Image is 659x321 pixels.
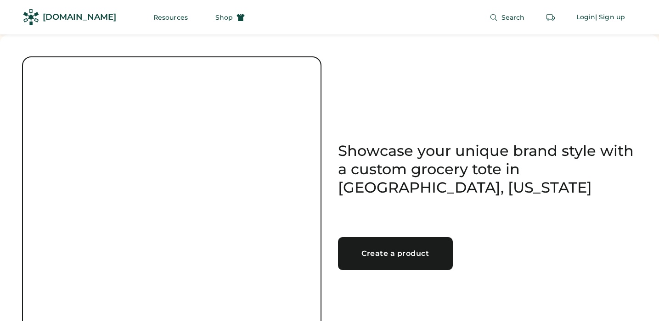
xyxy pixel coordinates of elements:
div: Login [576,13,596,22]
img: Rendered Logo - Screens [23,9,39,25]
button: Resources [142,8,199,27]
span: Search [501,14,525,21]
button: Shop [204,8,256,27]
button: Retrieve an order [541,8,560,27]
div: [DOMAIN_NAME] [43,11,116,23]
div: Create a product [349,250,442,257]
button: Search [479,8,536,27]
a: Create a product [338,237,453,270]
span: Shop [215,14,233,21]
h1: Showcase your unique brand style with a custom grocery tote in [GEOGRAPHIC_DATA], [US_STATE] [338,142,637,197]
div: | Sign up [595,13,625,22]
